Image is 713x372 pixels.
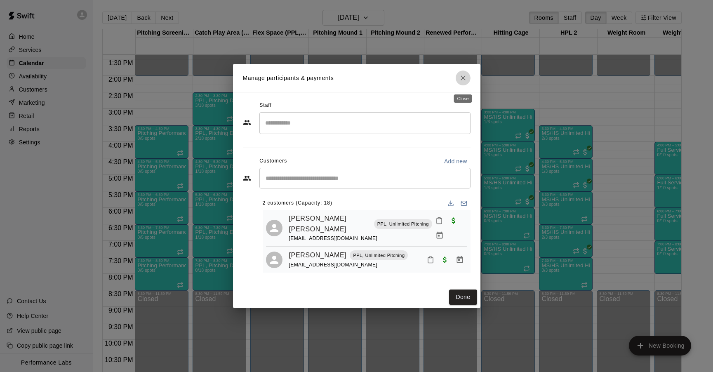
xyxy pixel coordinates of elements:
button: Mark attendance [424,253,438,267]
div: Search staff [259,112,471,134]
span: Customers [259,155,287,168]
button: Email participants [457,197,471,210]
div: Jamie Best [266,252,282,268]
a: [PERSON_NAME] [289,250,347,261]
button: Mark attendance [432,214,446,228]
p: Add new [444,157,467,165]
p: PPL, Unlimited Pitching [377,221,429,228]
span: Paid with Credit [438,256,452,263]
span: Paid with Credit [446,217,461,224]
a: [PERSON_NAME] [PERSON_NAME] [289,213,371,234]
span: [EMAIL_ADDRESS][DOMAIN_NAME] [289,262,378,268]
button: Download list [444,197,457,210]
span: [EMAIL_ADDRESS][DOMAIN_NAME] [289,235,378,241]
button: Manage bookings & payment [432,228,447,243]
button: Manage bookings & payment [452,252,467,267]
button: Done [449,290,477,305]
svg: Staff [243,118,251,127]
p: PPL, Unlimited Pitching [353,252,405,259]
span: Staff [259,99,271,112]
div: Jackson Cox [266,220,282,236]
button: Close [456,71,471,85]
svg: Customers [243,174,251,182]
button: Add new [441,155,471,168]
span: 2 customers (Capacity: 18) [263,197,332,210]
div: Close [454,94,472,103]
div: Start typing to search customers... [259,168,471,188]
p: Manage participants & payments [243,74,334,82]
